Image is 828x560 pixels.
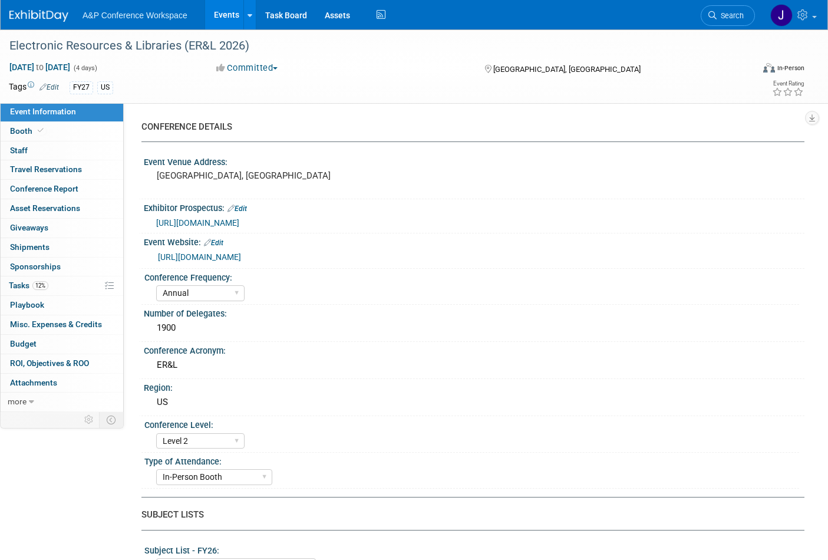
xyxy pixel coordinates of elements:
div: Event Rating [772,81,804,87]
div: Electronic Resources & Libraries (ER&L 2026) [5,35,737,57]
span: ROI, Objectives & ROO [10,358,89,368]
span: (4 days) [72,64,97,72]
a: more [1,393,123,411]
a: Booth [1,122,123,141]
div: FY27 [70,81,93,94]
div: Type of Attendance: [144,453,799,467]
div: Conference Frequency: [144,269,799,284]
a: [URL][DOMAIN_NAME] [158,252,241,262]
span: Tasks [9,281,48,290]
td: Toggle Event Tabs [100,412,124,427]
a: Event Information [1,103,123,121]
span: Search [717,11,744,20]
a: [URL][DOMAIN_NAME] [156,218,239,228]
div: Event Venue Address: [144,153,804,168]
span: more [8,397,27,406]
div: CONFERENCE DETAILS [141,121,796,133]
td: Tags [9,81,59,94]
img: Format-Inperson.png [763,63,775,73]
span: Shipments [10,242,50,252]
div: Conference Acronym: [144,342,804,357]
a: Search [701,5,755,26]
a: Misc. Expenses & Credits [1,315,123,334]
div: Event Format [687,61,804,79]
span: Budget [10,339,37,348]
div: SUBJECT LISTS [141,509,796,521]
span: Event Information [10,107,76,116]
div: US [153,393,796,411]
span: Playbook [10,300,44,309]
span: 12% [32,281,48,290]
span: Booth [10,126,46,136]
a: Staff [1,141,123,160]
div: Event Website: [144,233,804,249]
a: Asset Reservations [1,199,123,218]
a: Edit [204,239,223,247]
span: Conference Report [10,184,78,193]
span: Misc. Expenses & Credits [10,319,102,329]
div: Subject List - FY26: [144,542,799,556]
img: ExhibitDay [9,10,68,22]
span: A&P Conference Workspace [83,11,187,20]
button: Committed [212,62,282,74]
a: ROI, Objectives & ROO [1,354,123,373]
div: US [97,81,113,94]
a: Giveaways [1,219,123,238]
span: Asset Reservations [10,203,80,213]
span: Attachments [10,378,57,387]
a: Shipments [1,238,123,257]
span: [DATE] [DATE] [9,62,71,73]
div: Conference Level: [144,416,799,431]
a: Sponsorships [1,258,123,276]
span: [GEOGRAPHIC_DATA], [GEOGRAPHIC_DATA] [493,65,641,74]
img: Jennifer Howell [770,4,793,27]
a: Attachments [1,374,123,393]
div: Exhibitor Prospectus: [144,199,804,215]
a: Conference Report [1,180,123,199]
div: 1900 [153,319,796,337]
td: Personalize Event Tab Strip [79,412,100,427]
a: Edit [39,83,59,91]
i: Booth reservation complete [38,127,44,134]
a: Edit [227,205,247,213]
a: Tasks12% [1,276,123,295]
a: Budget [1,335,123,354]
div: Region: [144,379,804,394]
a: Playbook [1,296,123,315]
span: Staff [10,146,28,155]
span: Travel Reservations [10,164,82,174]
span: to [34,62,45,72]
div: ER&L [153,356,796,374]
span: Giveaways [10,223,48,232]
div: In-Person [777,64,804,73]
pre: [GEOGRAPHIC_DATA], [GEOGRAPHIC_DATA] [157,170,406,181]
div: Number of Delegates: [144,305,804,319]
a: Travel Reservations [1,160,123,179]
span: Sponsorships [10,262,61,271]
